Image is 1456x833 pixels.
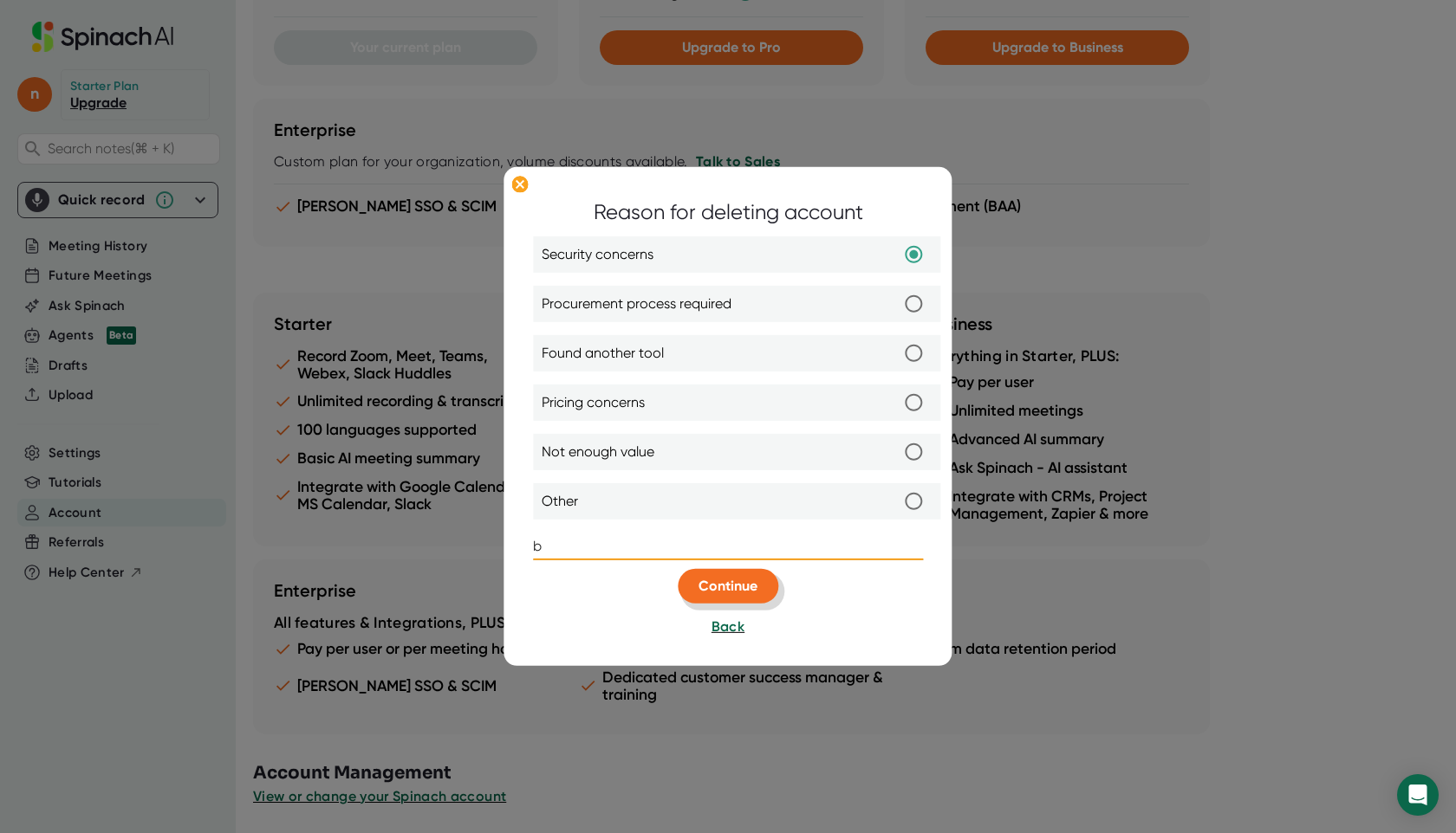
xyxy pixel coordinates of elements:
button: Back [712,617,744,637]
span: Pricing concerns [542,392,645,413]
input: Provide additional detail [533,533,923,560]
span: Back [712,618,744,635]
button: Continue [678,569,778,604]
div: Open Intercom Messenger [1397,774,1439,816]
span: Other [542,491,578,512]
span: Security concerns [542,244,653,265]
span: Procurement process required [542,294,731,314]
span: Not enough value [542,442,654,462]
span: Continue [699,578,757,594]
div: Reason for deleting account [594,197,863,228]
span: Found another tool [542,343,664,364]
